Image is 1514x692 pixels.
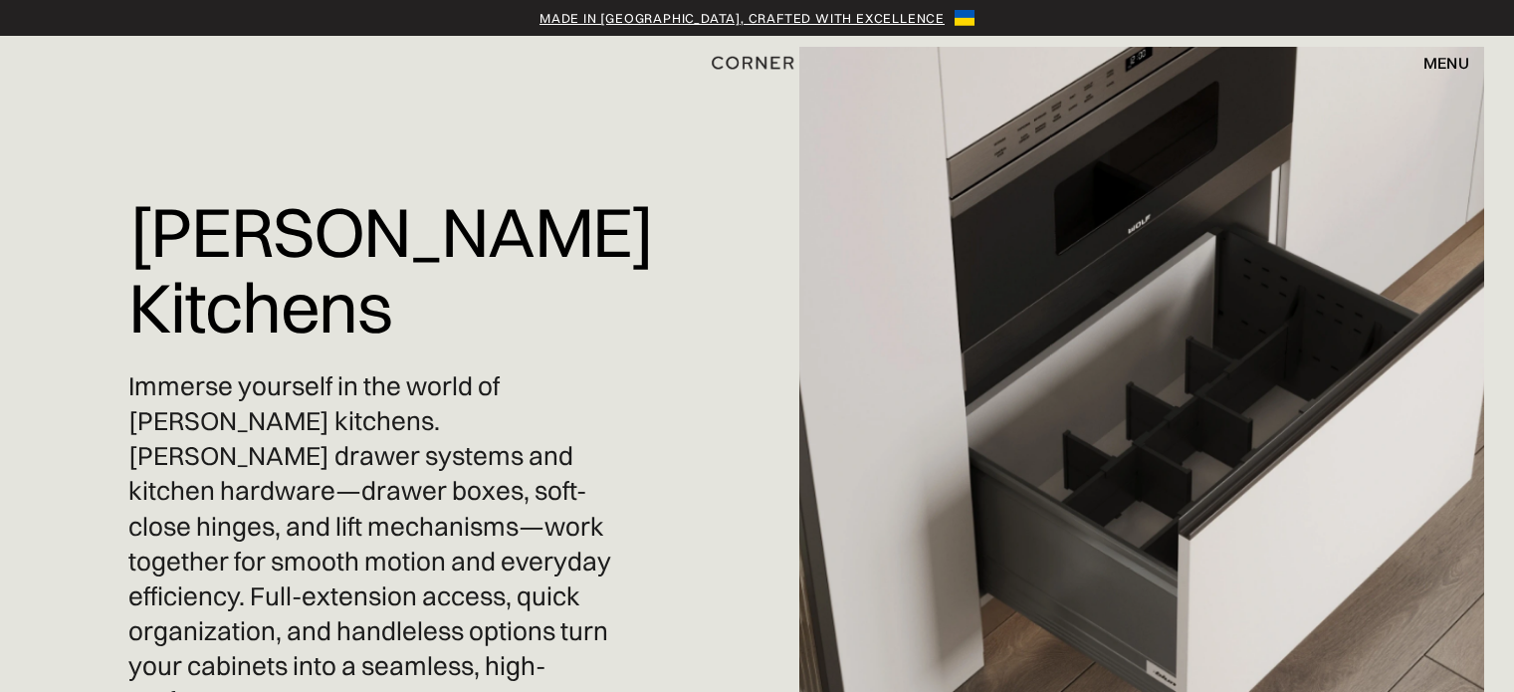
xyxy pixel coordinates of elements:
h1: [PERSON_NAME] Kitchens [128,179,655,359]
a: Made in [GEOGRAPHIC_DATA], crafted with excellence [540,8,945,28]
div: menu [1423,55,1469,71]
div: menu [1404,46,1469,80]
a: home [705,50,808,76]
